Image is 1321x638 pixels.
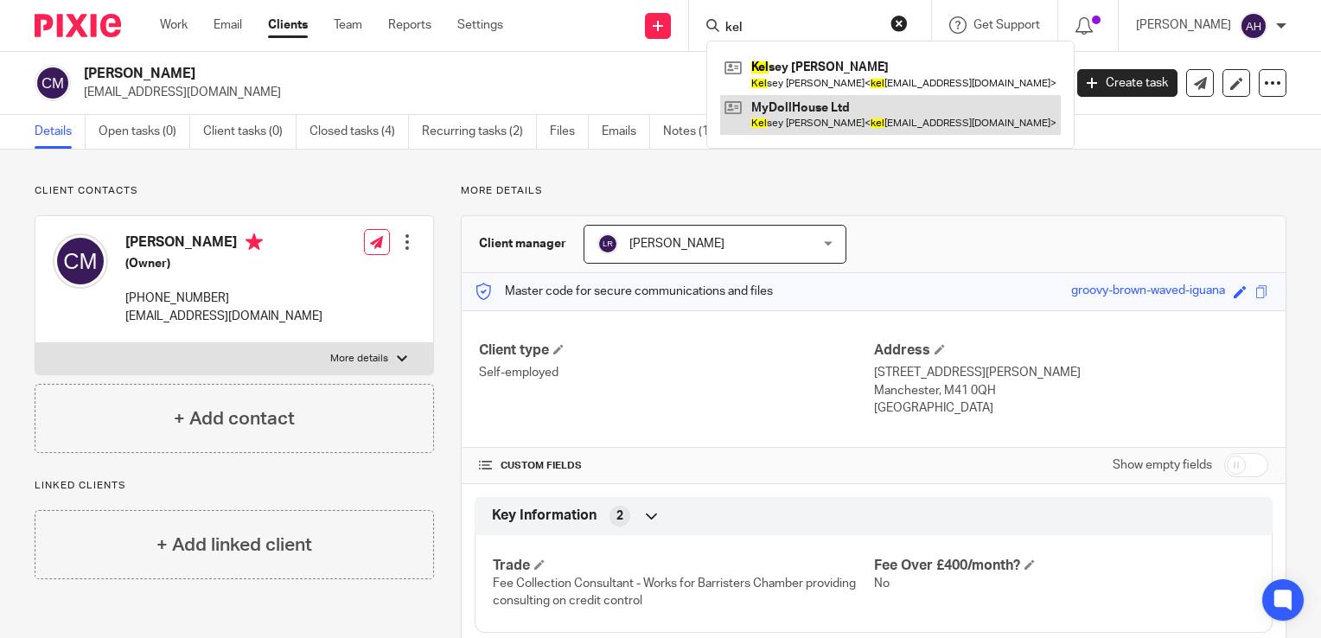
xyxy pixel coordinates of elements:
[461,184,1286,198] p: More details
[973,19,1040,31] span: Get Support
[268,16,308,34] a: Clients
[214,16,242,34] a: Email
[160,16,188,34] a: Work
[724,21,879,36] input: Search
[479,341,873,360] h4: Client type
[874,557,1254,575] h4: Fee Over £400/month?
[35,115,86,149] a: Details
[1077,69,1177,97] a: Create task
[629,238,724,250] span: [PERSON_NAME]
[1113,456,1212,474] label: Show empty fields
[388,16,431,34] a: Reports
[35,14,121,37] img: Pixie
[125,290,322,307] p: [PHONE_NUMBER]
[84,84,1051,101] p: [EMAIL_ADDRESS][DOMAIN_NAME]
[310,115,409,149] a: Closed tasks (4)
[457,16,503,34] a: Settings
[874,577,890,590] span: No
[53,233,108,289] img: svg%3E
[334,16,362,34] a: Team
[246,233,263,251] i: Primary
[35,184,434,198] p: Client contacts
[125,255,322,272] h5: (Owner)
[125,233,322,255] h4: [PERSON_NAME]
[479,459,873,473] h4: CUSTOM FIELDS
[125,308,322,325] p: [EMAIL_ADDRESS][DOMAIN_NAME]
[602,115,650,149] a: Emails
[203,115,297,149] a: Client tasks (0)
[479,364,873,381] p: Self-employed
[874,364,1268,381] p: [STREET_ADDRESS][PERSON_NAME]
[874,399,1268,417] p: [GEOGRAPHIC_DATA]
[1136,16,1231,34] p: [PERSON_NAME]
[84,65,858,83] h2: [PERSON_NAME]
[479,235,566,252] h3: Client manager
[874,341,1268,360] h4: Address
[156,532,312,558] h4: + Add linked client
[493,577,856,607] span: Fee Collection Consultant - Works for Barristers Chamber providing consulting on credit control
[597,233,618,254] img: svg%3E
[35,65,71,101] img: svg%3E
[616,507,623,525] span: 2
[493,557,873,575] h4: Trade
[99,115,190,149] a: Open tasks (0)
[174,405,295,432] h4: + Add contact
[475,283,773,300] p: Master code for secure communications and files
[35,479,434,493] p: Linked clients
[890,15,908,32] button: Clear
[874,382,1268,399] p: Manchester, M41 0QH
[550,115,589,149] a: Files
[492,507,597,525] span: Key Information
[1071,282,1225,302] div: groovy-brown-waved-iguana
[422,115,537,149] a: Recurring tasks (2)
[1240,12,1267,40] img: svg%3E
[663,115,726,149] a: Notes (1)
[330,352,388,366] p: More details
